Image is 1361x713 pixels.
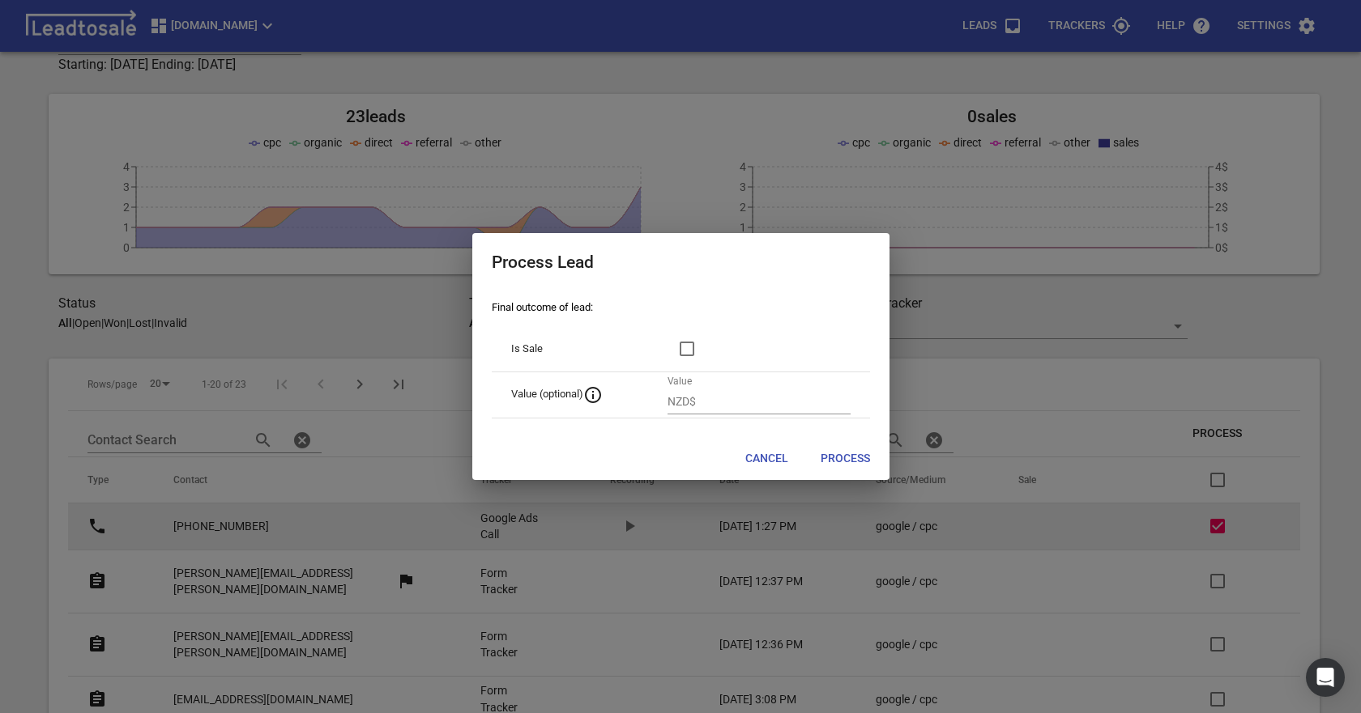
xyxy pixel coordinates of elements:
[492,371,648,418] td: Value (optional)
[668,393,696,410] p: NZD$
[1306,658,1345,697] div: Open Intercom Messenger
[492,253,870,273] h2: Process Lead
[808,444,883,473] button: Process
[821,451,870,467] span: Process
[492,326,648,372] td: Is Sale
[492,299,870,316] p: Final outcome of lead:
[745,451,788,467] span: Cancel
[583,385,603,405] svg: The value will be rounded down to the nearest whole number when being sent to Google Analytics.
[732,444,801,473] button: Cancel
[668,376,692,386] label: Value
